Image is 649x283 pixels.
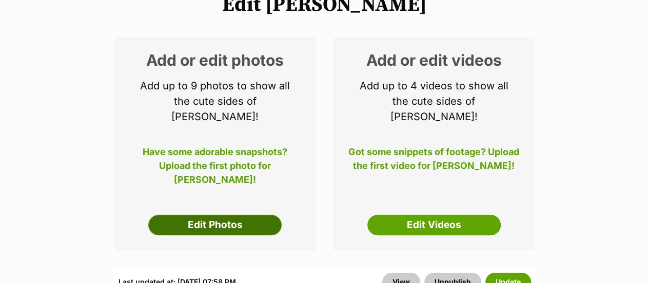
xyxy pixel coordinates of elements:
[148,215,282,235] a: Edit Photos
[130,78,301,124] p: Add up to 9 photos to show all the cute sides of [PERSON_NAME]!
[130,145,301,179] p: Have some adorable snapshots? Upload the first photo for [PERSON_NAME]!
[348,52,520,68] h2: Add or edit videos
[348,145,520,179] p: Got some snippets of footage? Upload the first video for [PERSON_NAME]!
[367,215,501,235] a: Edit Videos
[348,78,520,124] p: Add up to 4 videos to show all the cute sides of [PERSON_NAME]!
[130,52,301,68] h2: Add or edit photos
